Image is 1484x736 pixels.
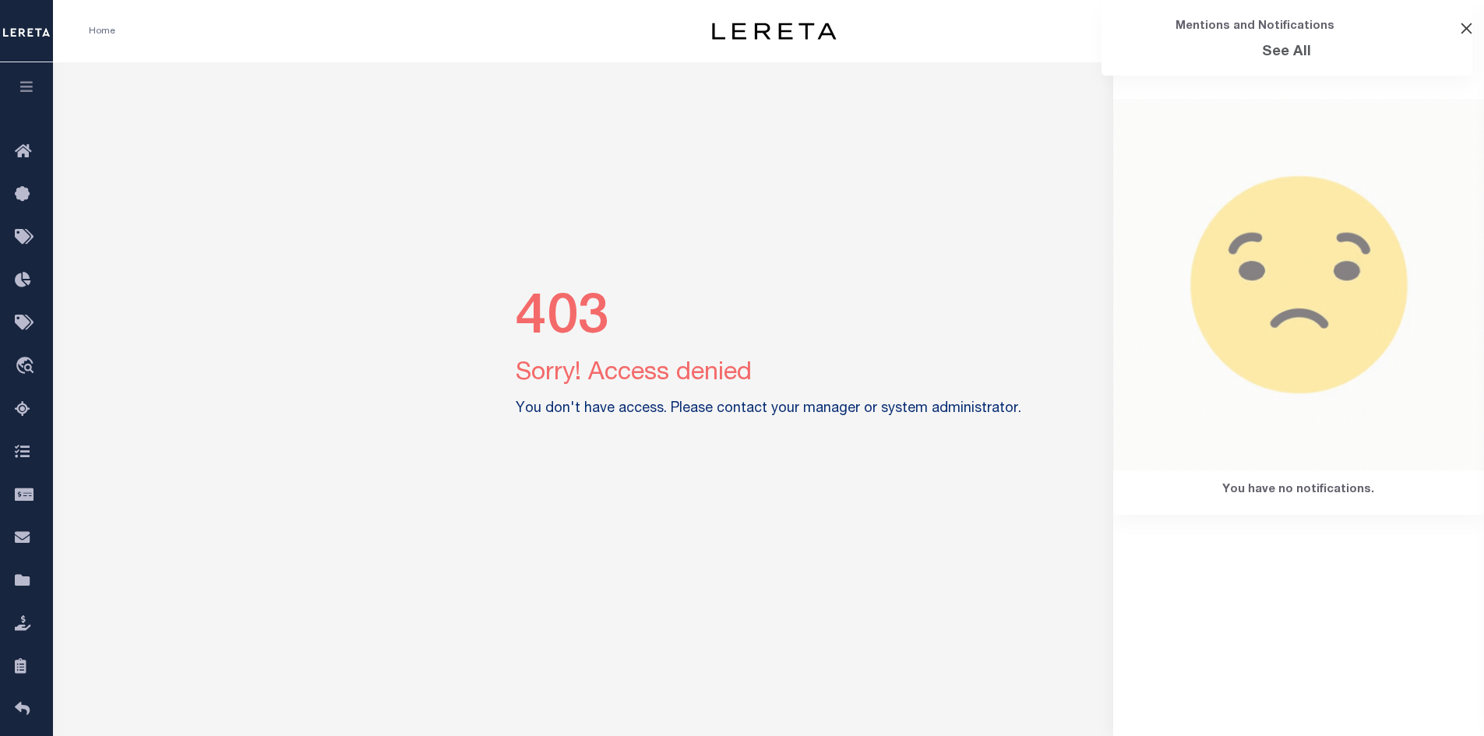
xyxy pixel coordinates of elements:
h4: You have no notifications. [1126,483,1472,497]
img: Card image [1113,99,1484,470]
p: Sorry! Access denied [516,355,1021,393]
li: Home [89,24,115,38]
label: You don't have access. Please contact your manager or system administrator. [516,399,1021,420]
i: travel_explore [15,357,40,377]
img: logo-dark.svg [712,23,837,40]
h2: 403 [516,287,1021,354]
